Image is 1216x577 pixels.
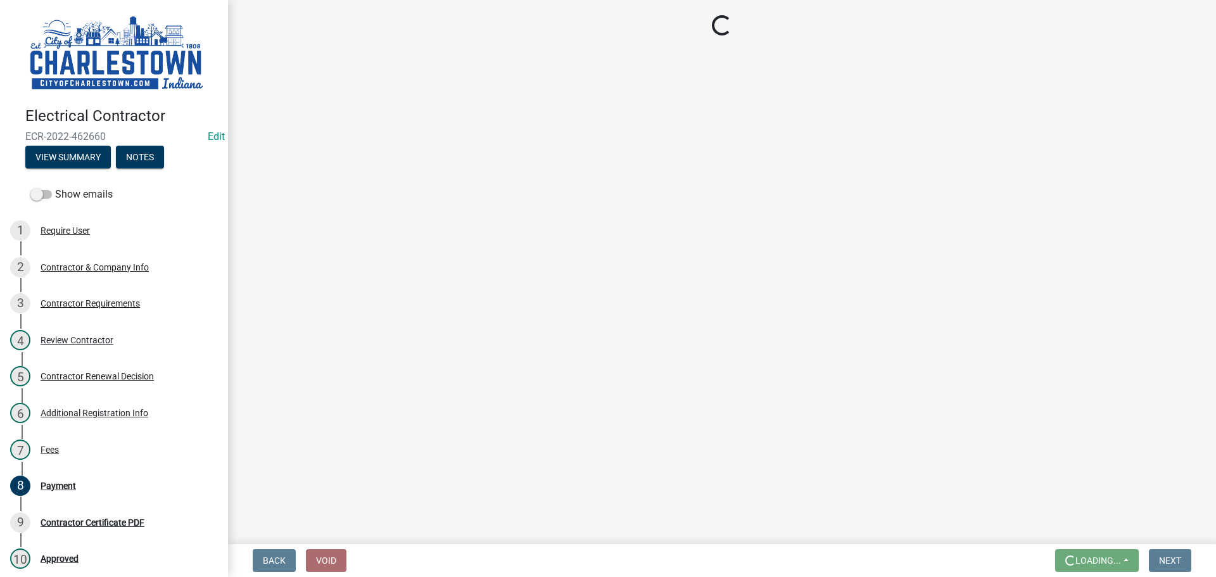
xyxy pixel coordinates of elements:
div: 7 [10,440,30,460]
span: Back [263,555,286,566]
wm-modal-confirm: Edit Application Number [208,130,225,143]
div: 2 [10,257,30,277]
button: Loading... [1055,549,1139,572]
span: Loading... [1075,555,1121,566]
div: 6 [10,403,30,423]
button: Notes [116,146,164,168]
wm-modal-confirm: Summary [25,153,111,163]
a: Edit [208,130,225,143]
img: City of Charlestown, Indiana [25,13,208,94]
wm-modal-confirm: Notes [116,153,164,163]
div: 4 [10,330,30,350]
div: 10 [10,548,30,569]
span: ECR-2022-462660 [25,130,203,143]
button: View Summary [25,146,111,168]
div: 9 [10,512,30,533]
div: Fees [41,445,59,454]
div: Contractor Requirements [41,299,140,308]
div: Contractor Renewal Decision [41,372,154,381]
button: Next [1149,549,1191,572]
h4: Electrical Contractor [25,107,218,125]
div: 3 [10,293,30,314]
div: 8 [10,476,30,496]
div: Payment [41,481,76,490]
div: Require User [41,226,90,235]
div: Contractor Certificate PDF [41,518,144,527]
button: Void [306,549,346,572]
div: 1 [10,220,30,241]
div: 5 [10,366,30,386]
span: Next [1159,555,1181,566]
div: Contractor & Company Info [41,263,149,272]
label: Show emails [30,187,113,202]
div: Additional Registration Info [41,409,148,417]
div: Approved [41,554,79,563]
div: Review Contractor [41,336,113,345]
button: Back [253,549,296,572]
